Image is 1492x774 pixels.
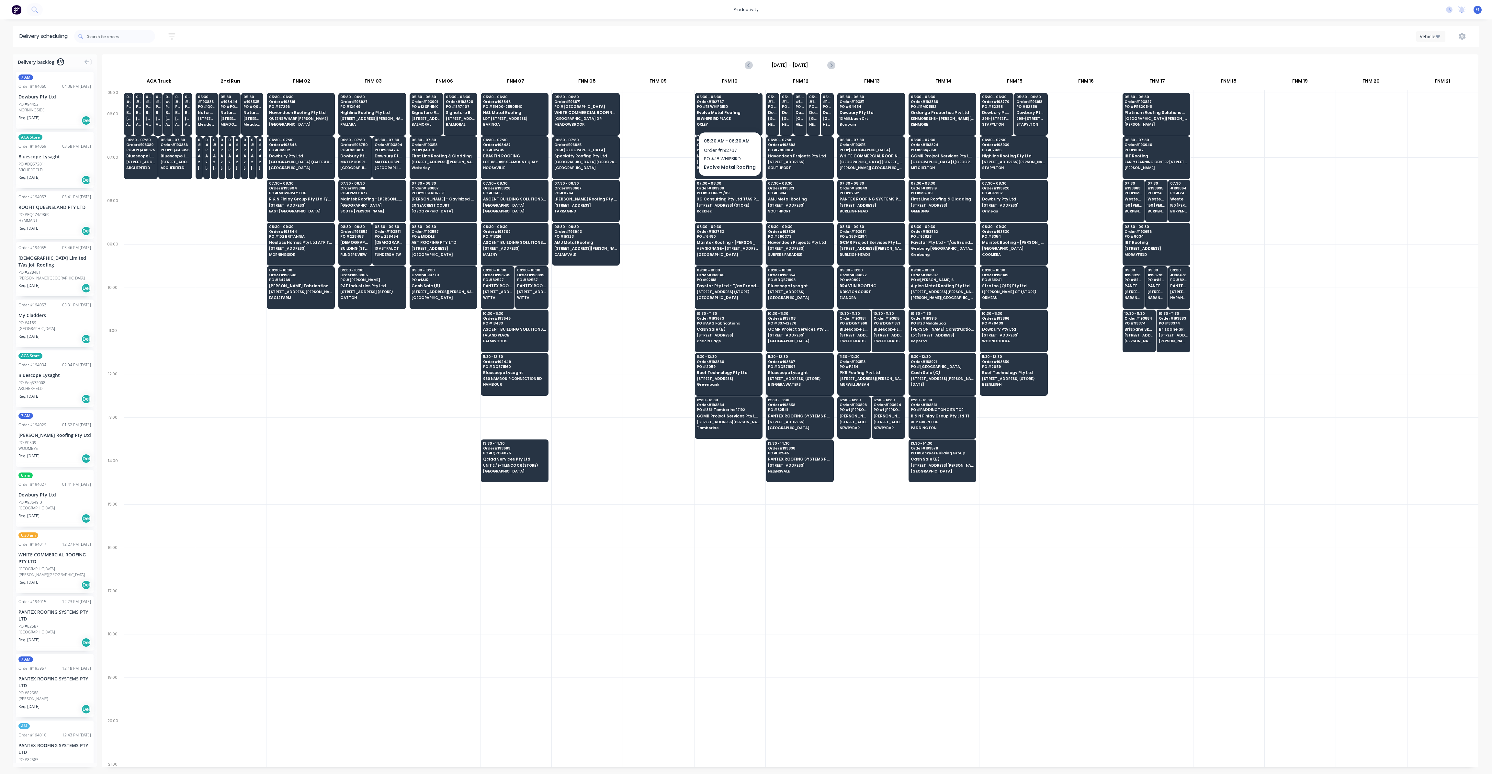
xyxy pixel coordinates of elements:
[220,154,223,158] span: Apollo Home Improvement (QLD) Pty Ltd
[911,148,974,152] span: PO # 366/2158
[982,95,1011,99] span: 05:30 - 06:30
[340,105,403,108] span: PO # 12449
[979,75,1050,90] div: FNM 15
[259,148,261,152] span: PO # 20633
[340,110,403,115] span: Highline Roofing Pty Ltd
[782,95,791,99] span: 05:30
[446,122,475,126] span: BALMORAL
[697,105,760,108] span: PO # 18 WHIPBIRD
[205,148,208,152] span: PO # 20601
[185,95,190,99] span: 05:30
[483,95,546,99] span: 05:30 - 06:30
[796,100,804,104] span: # 193892
[554,117,617,120] span: [GEOGRAPHIC_DATA] DR
[623,75,694,90] div: FNM 09
[483,105,546,108] span: PO # 51400-25505HC
[982,143,1045,147] span: Order # 193939
[796,122,804,126] span: HELENSVALE
[205,138,208,142] span: 06:30
[269,105,332,108] span: PO # 37296
[195,75,266,90] div: 2nd Run
[161,143,190,147] span: Order # 193336
[1016,95,1046,99] span: 05:30 - 06:30
[198,100,216,104] span: # 193833
[220,122,238,126] span: MEADOWBROOK
[412,154,474,158] span: First Line Roofing & Cladding
[175,100,180,104] span: # 193416
[1420,33,1439,40] div: Vehicle
[156,95,161,99] span: 05:30
[697,122,760,126] span: OXLEY
[823,100,831,104] span: # 193694
[809,110,818,115] span: Dowbury Pty Ltd
[982,105,1011,108] span: PO # 82358
[126,105,131,108] span: PO # DQ571005
[243,154,246,158] span: Apollo Home Improvement (QLD) Pty Ltd
[483,138,546,142] span: 06:30 - 07:30
[982,122,1011,126] span: STAPYLTON
[126,95,131,99] span: 05:30
[982,117,1011,120] span: 298-[STREET_ADDRESS][PERSON_NAME]
[1416,31,1445,42] button: Vehicle
[165,95,170,99] span: 05:30
[146,105,151,108] span: PO # DQ571798
[554,110,617,115] span: WHITE COMMERCIAL ROOFING PTY LTD
[911,143,974,147] span: Order # 193824
[446,95,475,99] span: 05:30 - 06:30
[165,122,170,126] span: ARCHERFIELD
[220,95,238,99] span: 05:30
[782,105,791,108] span: PO # RMK 94068
[840,95,902,99] span: 05:30 - 06:30
[126,117,131,120] span: [STREET_ADDRESS][PERSON_NAME] (STORE)
[156,110,161,115] span: Bluescope Lysaght
[782,100,791,104] span: # 193932
[911,110,974,115] span: Ordanga Properties Pty Ltd
[823,122,831,126] span: HELENSVALE
[796,110,804,115] span: Dowbury Pty Ltd
[340,95,403,99] span: 05:30 - 06:30
[1016,122,1046,126] span: STAPYLTON
[251,143,254,147] span: # 193407
[1050,75,1121,90] div: FNM 16
[198,122,216,126] span: Meadowbrook
[412,138,474,142] span: 06:30 - 07:30
[185,122,190,126] span: ARCHERFIELD
[175,117,180,120] span: [STREET_ADDRESS][PERSON_NAME] (STORE)
[18,101,39,107] div: PO #94452
[87,30,155,43] input: Search for orders
[554,100,617,104] span: Order # 193871
[911,117,974,120] span: KENMORE SHS - [PERSON_NAME][GEOGRAPHIC_DATA]
[156,105,161,108] span: PO # DQ570285
[185,117,190,120] span: [STREET_ADDRESS][PERSON_NAME] (STORE)
[175,105,180,108] span: PO # DQ571660
[1264,75,1335,90] div: FNM 19
[911,122,974,126] span: KENMORE
[136,110,141,115] span: Bluescope Lysaght
[1016,100,1046,104] span: Order # 193918
[18,74,33,80] span: 7 AM
[782,117,791,120] span: [GEOGRAPHIC_DATA] [GEOGRAPHIC_DATA]
[198,160,200,164] span: 29 CORYMBIA PL (STORE)
[340,154,369,158] span: Dowbury Pty Ltd
[796,117,804,120] span: [GEOGRAPHIC_DATA] [GEOGRAPHIC_DATA]
[136,95,141,99] span: 05:30
[982,100,1011,104] span: Order # 193779
[198,154,200,158] span: Apollo Home Improvement (QLD) Pty Ltd
[1193,75,1264,90] div: FNM 18
[809,117,818,120] span: [GEOGRAPHIC_DATA] [GEOGRAPHIC_DATA]
[136,100,141,104] span: # 193699
[796,105,804,108] span: PO # 94070
[694,75,765,90] div: FNM 10
[375,138,404,142] span: 06:30 - 07:30
[730,5,762,15] div: productivity
[243,95,261,99] span: 05:30
[782,110,791,115] span: Dowbury Pty Ltd
[446,100,475,104] span: Order # 193828
[146,100,151,104] span: # 193695
[446,110,475,115] span: Signature Roofing and Guttering - DJW Constructions Pty Ltd
[340,117,403,120] span: [STREET_ADDRESS][PERSON_NAME]
[809,105,818,108] span: PO # 94071
[198,148,200,152] span: PO # 20640
[269,138,332,142] span: 06:30 - 07:30
[175,110,180,115] span: Bluescope Lysaght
